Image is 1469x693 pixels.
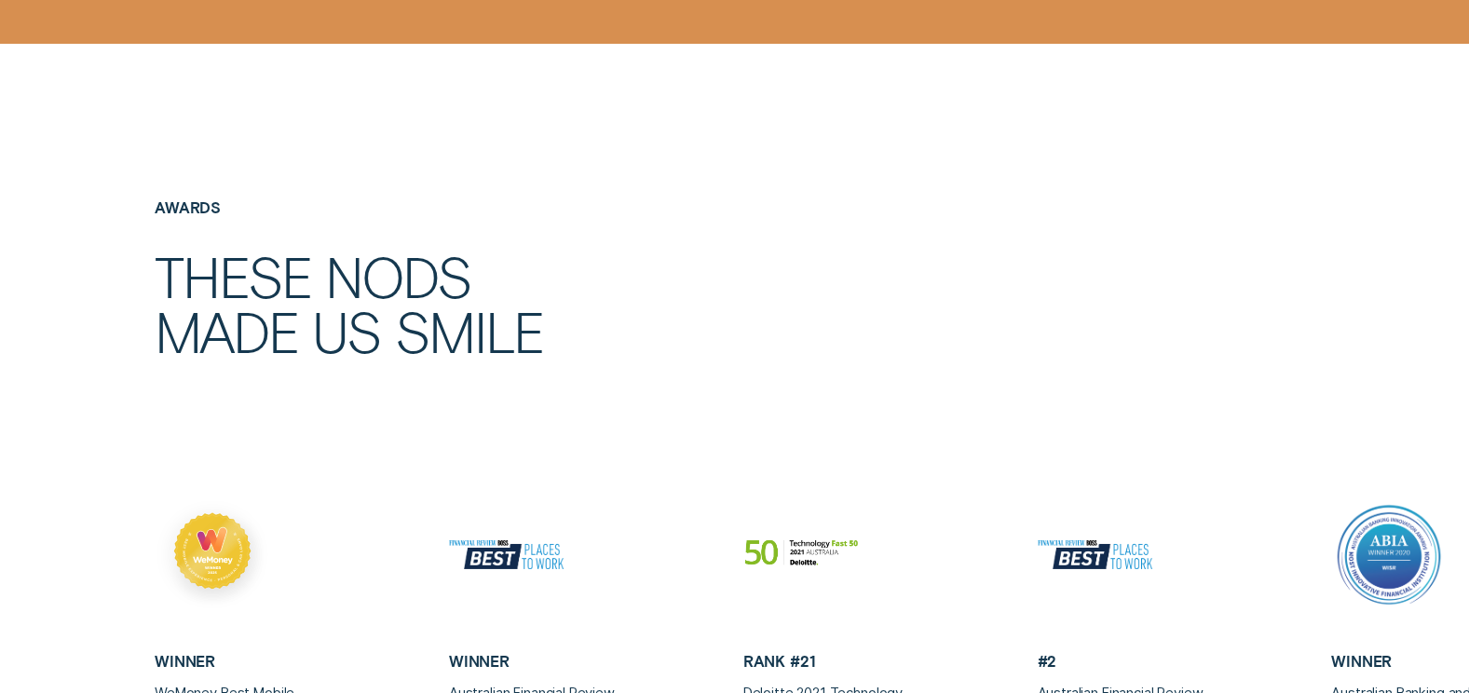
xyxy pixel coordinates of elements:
[155,652,339,670] h5: Winner
[449,652,633,670] h5: Winner
[155,198,726,216] h4: Awards
[1331,497,1446,612] img: ABIA Winner 2020
[1038,652,1222,670] h5: #2
[155,248,726,358] h2: These nods made us smile
[743,652,928,670] h5: Rank #21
